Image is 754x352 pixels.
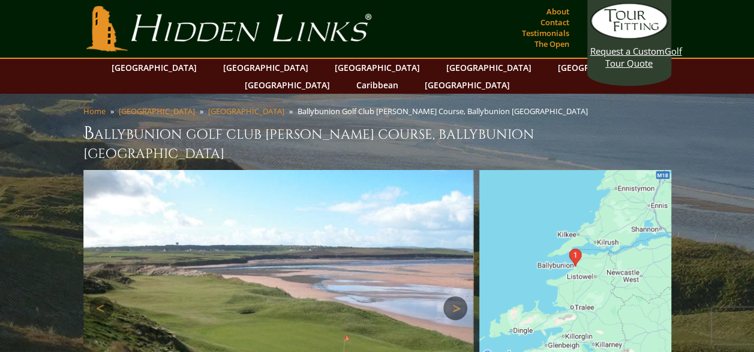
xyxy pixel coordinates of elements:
h1: Ballybunion Golf Club [PERSON_NAME] Course, Ballybunion [GEOGRAPHIC_DATA] [83,121,671,163]
a: [GEOGRAPHIC_DATA] [217,59,314,76]
a: Previous [89,296,113,320]
a: Contact [537,14,572,31]
li: Ballybunion Golf Club [PERSON_NAME] Course, Ballybunion [GEOGRAPHIC_DATA] [298,106,593,117]
a: Testimonials [519,25,572,41]
a: Caribbean [350,76,404,94]
a: [GEOGRAPHIC_DATA] [419,76,516,94]
a: Home [83,106,106,117]
a: Next [443,296,467,320]
a: [GEOGRAPHIC_DATA] [208,106,284,117]
a: [GEOGRAPHIC_DATA] [329,59,426,76]
a: [GEOGRAPHIC_DATA] [440,59,537,76]
a: [GEOGRAPHIC_DATA] [552,59,649,76]
a: The Open [531,35,572,52]
a: [GEOGRAPHIC_DATA] [239,76,336,94]
a: [GEOGRAPHIC_DATA] [119,106,195,117]
span: Request a Custom [590,45,665,57]
a: Request a CustomGolf Tour Quote [590,3,668,69]
a: About [543,3,572,20]
a: [GEOGRAPHIC_DATA] [106,59,203,76]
